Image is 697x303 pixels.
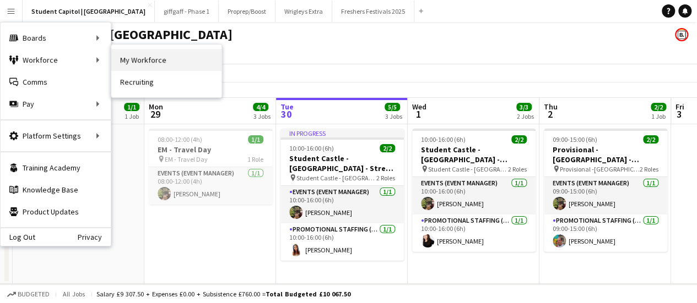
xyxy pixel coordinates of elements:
h1: Student Capitol | [GEOGRAPHIC_DATA] [9,26,233,43]
span: 2 Roles [376,174,395,182]
span: 10:00-16:00 (6h) [289,144,334,152]
div: Boards [1,27,111,49]
span: 30 [279,108,294,120]
span: 09:00-15:00 (6h) [553,135,597,144]
span: 10:00-16:00 (6h) [421,135,466,144]
span: Mon [149,102,163,112]
h3: Student Castle - [GEOGRAPHIC_DATA] - Freshers Fair [412,145,536,164]
span: 2/2 [511,135,527,144]
button: Proprep/Boost [219,1,275,22]
app-job-card: In progress10:00-16:00 (6h)2/2Student Castle - [GEOGRAPHIC_DATA] - Street Team Student Castle - [... [280,129,404,261]
span: Fri [676,102,684,112]
span: 3 [674,108,684,120]
app-card-role: Promotional Staffing (Brand Ambassadors)1/110:00-16:00 (6h)[PERSON_NAME] [412,214,536,252]
div: 3 Jobs [253,112,271,120]
a: Training Academy [1,157,111,179]
div: In progress [280,129,404,137]
h3: EM - Travel Day [149,145,272,155]
app-card-role: Events (Event Manager)1/110:00-16:00 (6h)[PERSON_NAME] [412,177,536,214]
div: 3 Jobs [385,112,402,120]
span: Thu [544,102,558,112]
button: Freshers Festivals 2025 [332,1,414,22]
app-job-card: 09:00-15:00 (6h)2/2Provisional - [GEOGRAPHIC_DATA] - [GEOGRAPHIC_DATA] Provisional -[GEOGRAPHIC_D... [544,129,667,252]
span: Student Castle - [GEOGRAPHIC_DATA] - Street Team [296,174,376,182]
app-card-role: Events (Event Manager)1/110:00-16:00 (6h)[PERSON_NAME] [280,186,404,223]
span: Student Castle - [GEOGRAPHIC_DATA] - Freshers Fair [428,165,508,173]
div: Platform Settings [1,125,111,147]
h3: Student Castle - [GEOGRAPHIC_DATA] - Street Team [280,153,404,173]
button: giffgaff - Phase 1 [155,1,219,22]
span: 08:00-12:00 (4h) [158,135,202,144]
span: 2 Roles [508,165,527,173]
span: 3/3 [516,103,532,111]
a: Recruiting [111,71,221,93]
span: 1 Role [247,155,263,163]
span: 2 [542,108,558,120]
span: Tue [280,102,294,112]
a: Privacy [78,233,111,241]
button: Wrigleys Extra [275,1,332,22]
a: Log Out [1,233,35,241]
span: 2/2 [643,135,658,144]
span: Total Budgeted £10 067.50 [266,290,350,298]
span: 1 [410,108,426,120]
span: Budgeted [18,290,50,298]
span: 4/4 [253,103,268,111]
span: 1/1 [124,103,139,111]
div: 1 Job [651,112,666,120]
a: Product Updates [1,201,111,223]
span: 5/5 [385,103,400,111]
h3: Provisional - [GEOGRAPHIC_DATA] - [GEOGRAPHIC_DATA] [544,145,667,164]
app-card-role: Events (Event Manager)1/109:00-15:00 (6h)[PERSON_NAME] [544,177,667,214]
span: 1/1 [248,135,263,144]
div: Pay [1,93,111,115]
div: Salary £9 307.50 + Expenses £0.00 + Subsistence £760.00 = [96,290,350,298]
a: Comms [1,71,111,93]
div: 1 Job [125,112,139,120]
a: My Workforce [111,49,221,71]
span: 2/2 [380,144,395,152]
app-job-card: 10:00-16:00 (6h)2/2Student Castle - [GEOGRAPHIC_DATA] - Freshers Fair Student Castle - [GEOGRAPHI... [412,129,536,252]
app-job-card: 08:00-12:00 (4h)1/1EM - Travel Day EM - Travel Day1 RoleEvents (Event Manager)1/108:00-12:00 (4h)... [149,129,272,205]
div: Workforce [1,49,111,71]
span: 2 Roles [640,165,658,173]
span: Wed [412,102,426,112]
span: All jobs [61,290,87,298]
a: Knowledge Base [1,179,111,201]
button: Budgeted [6,288,51,300]
span: 29 [147,108,163,120]
app-card-role: Events (Event Manager)1/108:00-12:00 (4h)[PERSON_NAME] [149,167,272,205]
span: EM - Travel Day [165,155,208,163]
app-card-role: Promotional Staffing (Brand Ambassadors)1/109:00-15:00 (6h)[PERSON_NAME] [544,214,667,252]
span: 2/2 [651,103,666,111]
span: Provisional -[GEOGRAPHIC_DATA] - [GEOGRAPHIC_DATA] - Refreshers [560,165,640,173]
button: Student Capitol | [GEOGRAPHIC_DATA] [23,1,155,22]
app-card-role: Promotional Staffing (Brand Ambassadors)1/110:00-16:00 (6h)[PERSON_NAME] [280,223,404,261]
app-user-avatar: Bounce Activations Ltd [675,28,688,41]
div: 2 Jobs [517,112,534,120]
